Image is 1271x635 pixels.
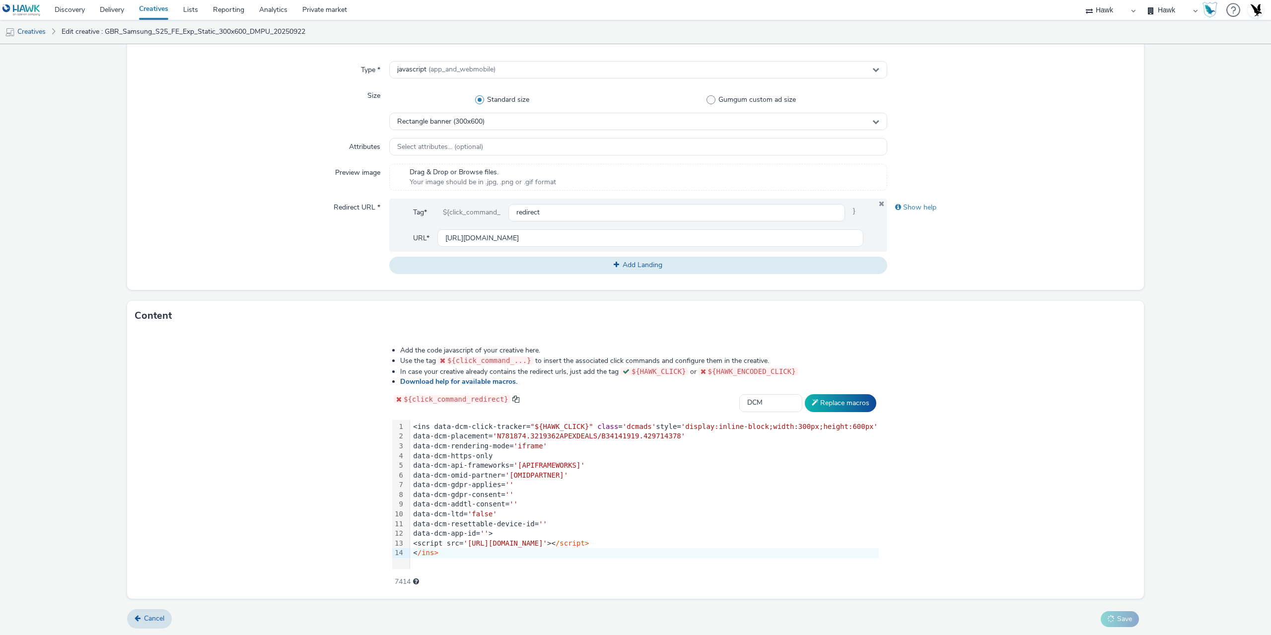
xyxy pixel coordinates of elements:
[632,367,686,375] span: ${HAWK_CLICK}
[539,520,547,528] span: ''
[845,204,863,221] span: }
[1101,611,1139,627] button: Save
[135,308,172,323] h3: Content
[708,367,796,375] span: ${HAWK_ENCODED_CLICK}
[331,164,384,178] label: Preview image
[404,395,508,403] span: ${click_command_redirect}
[509,500,518,508] span: ''
[505,481,514,489] span: ''
[410,539,879,549] div: <script src= ><
[493,432,685,440] span: 'N781874.3219362APEXDEALS/B34141919.429714378'
[1248,2,1263,17] img: Account UK
[392,461,405,471] div: 5
[505,491,514,498] span: ''
[623,260,662,270] span: Add Landing
[330,199,384,212] label: Redirect URL *
[1202,2,1221,18] a: Hawk Academy
[410,451,879,461] div: data-dcm-https-only
[623,423,656,430] span: 'dcmads'
[345,138,384,152] label: Attributes
[1202,2,1217,18] img: Hawk Academy
[410,519,879,529] div: data-dcm-resettable-device-id=
[400,355,879,366] li: Use the tag to insert the associated click commands and configure them in the creative.
[392,499,405,509] div: 9
[392,480,405,490] div: 7
[512,396,519,403] span: copy to clipboard
[410,490,879,500] div: data-dcm-gdpr-consent=
[413,577,419,587] div: Maximum recommended length: 3000 characters.
[514,442,547,450] span: 'iframe'
[397,143,483,151] span: Select attributes... (optional)
[505,471,568,479] span: '[OMIDPARTNER]'
[410,480,879,490] div: data-dcm-gdpr-applies=
[395,577,411,587] span: 7414
[410,461,879,471] div: data-dcm-api-frameworks=
[392,548,405,558] div: 14
[463,539,547,547] span: '[URL][DOMAIN_NAME]'
[1117,614,1132,624] span: Save
[410,431,879,441] div: data-dcm-placement=
[410,422,879,432] div: <ins data-dcm-click-tracker= = style=
[556,539,589,547] span: /script>
[392,519,405,529] div: 11
[397,118,485,126] span: Rectangle banner (300x600)
[5,27,15,37] img: mobile
[410,548,879,558] div: <
[392,529,405,539] div: 12
[480,529,489,537] span: ''
[2,4,41,16] img: undefined Logo
[410,167,556,177] span: Drag & Drop or Browse files.
[410,441,879,451] div: data-dcm-rendering-mode=
[410,529,879,539] div: data-dcm-app-id= >
[392,422,405,432] div: 1
[400,366,879,377] li: In case your creative already contains the redirect urls, just add the tag or
[357,61,384,75] label: Type *
[144,614,164,623] span: Cancel
[410,509,879,519] div: data-dcm-ltd=
[392,471,405,481] div: 6
[392,490,405,500] div: 8
[397,66,495,74] span: javascript
[514,461,585,469] span: '[APIFRAMEWORKS]'
[410,499,879,509] div: data-dcm-addtl-consent=
[389,257,887,274] button: Add Landing
[437,229,863,247] input: url...
[435,204,508,221] div: ${click_command_
[428,65,495,74] span: (app_and_webmobile)
[392,509,405,519] div: 10
[127,609,172,628] a: Cancel
[805,394,876,412] button: Replace macros
[887,199,1136,216] div: Show help
[468,510,497,518] span: 'false'
[681,423,878,430] span: 'display:inline-block;width:300px;height:600px'
[400,346,879,355] li: Add the code javascript of your creative here.
[400,377,521,386] a: Download help for available macros.
[57,20,310,44] a: Edit creative : GBR_Samsung_S25_FE_Exp_Static_300x600_DMPU_20250922
[418,549,438,557] span: /ins>
[410,177,556,187] span: Your image should be in .jpg, .png or .gif format
[410,471,879,481] div: data-dcm-omid-partner=
[597,423,618,430] span: class
[487,95,529,105] span: Standard size
[447,356,531,364] span: ${click_command_...}
[718,95,796,105] span: Gumgum custom ad size
[363,87,384,101] label: Size
[392,539,405,549] div: 13
[392,451,405,461] div: 4
[392,431,405,441] div: 2
[530,423,593,430] span: "${HAWK_CLICK}"
[392,441,405,451] div: 3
